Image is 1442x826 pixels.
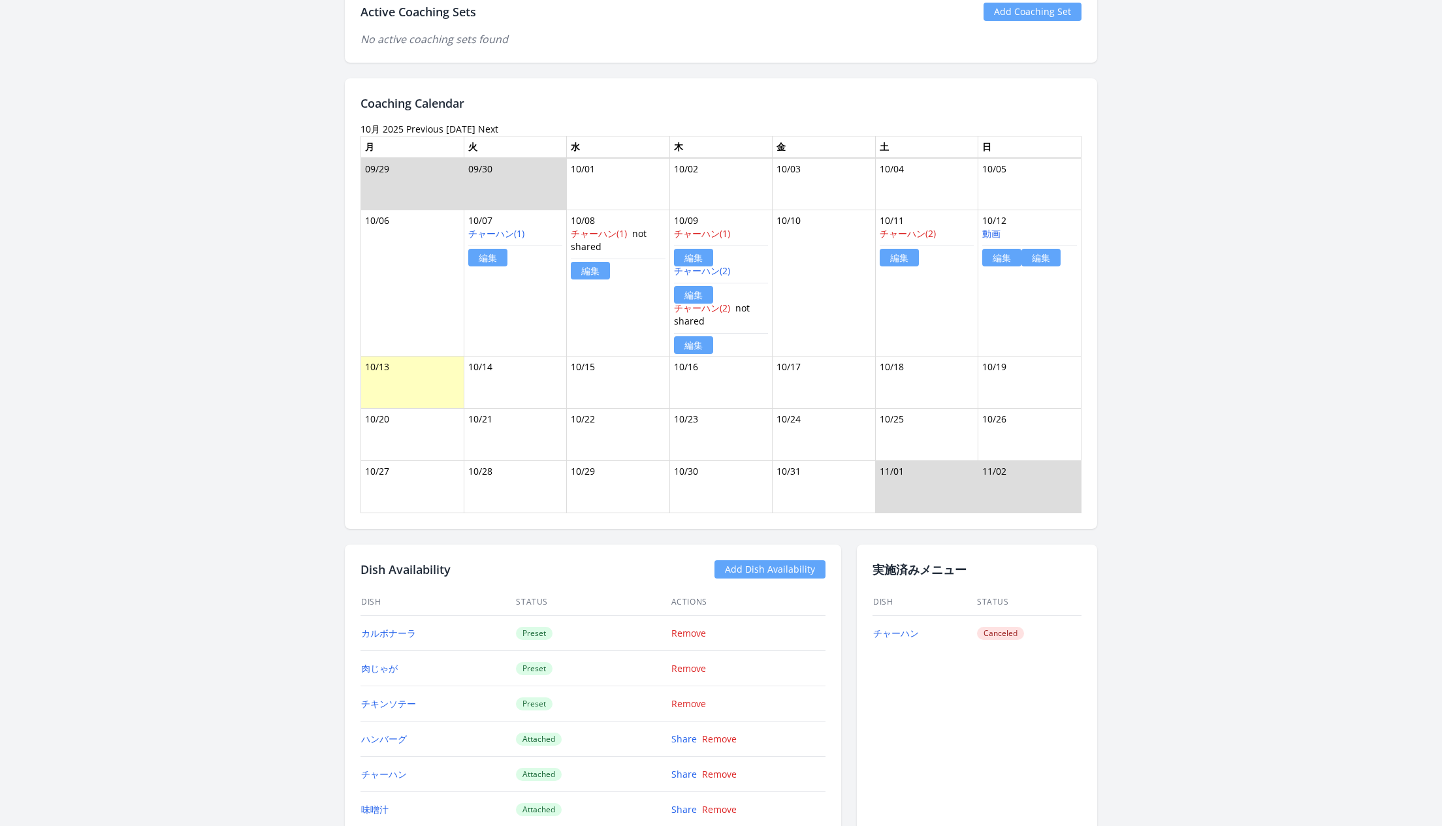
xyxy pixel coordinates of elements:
a: 味噌汁 [361,803,389,816]
a: Remove [671,697,706,710]
span: Canceled [977,627,1024,640]
th: 金 [773,136,876,158]
td: 10/21 [464,409,567,461]
a: チャーハン(1) [468,227,524,240]
td: 10/23 [669,409,773,461]
td: 10/27 [361,461,464,513]
th: Status [976,589,1081,616]
a: Remove [702,768,737,780]
a: 編集 [982,249,1021,266]
td: 10/30 [669,461,773,513]
td: 10/10 [773,210,876,357]
td: 10/11 [875,210,978,357]
td: 10/19 [978,357,1081,409]
td: 11/01 [875,461,978,513]
th: Status [515,589,670,616]
td: 09/30 [464,158,567,210]
a: Share [671,803,697,816]
a: 肉じゃが [361,662,398,675]
a: 動画 [982,227,1001,240]
a: 編集 [674,336,713,354]
th: Actions [671,589,825,616]
a: Share [671,733,697,745]
th: 日 [978,136,1081,158]
td: 10/12 [978,210,1081,357]
a: チャーハン(2) [674,264,730,277]
h2: 実施済みメニュー [873,560,1081,579]
a: Remove [702,733,737,745]
td: 10/15 [567,357,670,409]
span: Attached [516,803,562,816]
h2: Coaching Calendar [360,94,1081,112]
td: 10/26 [978,409,1081,461]
td: 10/02 [669,158,773,210]
th: 火 [464,136,567,158]
span: Preset [516,627,553,640]
td: 09/29 [361,158,464,210]
td: 10/29 [567,461,670,513]
td: 10/05 [978,158,1081,210]
td: 10/03 [773,158,876,210]
a: チャーハン(1) [571,227,627,240]
h2: Dish Availability [360,560,451,579]
td: 10/09 [669,210,773,357]
th: 土 [875,136,978,158]
th: Dish [873,589,976,616]
a: Previous [406,123,443,135]
a: チャーハン(2) [880,227,936,240]
th: 木 [669,136,773,158]
a: 編集 [468,249,507,266]
a: 編集 [1021,249,1061,266]
td: 10/17 [773,357,876,409]
p: No active coaching sets found [360,31,1081,47]
a: 編集 [880,249,919,266]
span: Attached [516,733,562,746]
td: 10/13 [361,357,464,409]
th: 水 [567,136,670,158]
td: 10/31 [773,461,876,513]
span: Preset [516,697,553,710]
a: Remove [671,662,706,675]
span: not shared [571,227,647,253]
a: 編集 [674,286,713,304]
td: 10/18 [875,357,978,409]
td: 10/14 [464,357,567,409]
a: チャーハン [873,627,919,639]
td: 10/28 [464,461,567,513]
a: 編集 [571,262,610,279]
th: 月 [361,136,464,158]
th: Dish [360,589,515,616]
td: 10/01 [567,158,670,210]
a: Remove [702,803,737,816]
td: 10/07 [464,210,567,357]
td: 11/02 [978,461,1081,513]
a: ハンバーグ [361,733,407,745]
span: Attached [516,768,562,781]
td: 10/20 [361,409,464,461]
a: 編集 [674,249,713,266]
td: 10/22 [567,409,670,461]
time: 10月 2025 [360,123,404,135]
a: Remove [671,627,706,639]
a: Next [478,123,498,135]
a: カルボナーラ [361,627,416,639]
td: 10/08 [567,210,670,357]
td: 10/16 [669,357,773,409]
a: チャーハン(1) [674,227,730,240]
a: チャーハン(2) [674,302,730,314]
a: チャーハン [361,768,407,780]
span: Preset [516,662,553,675]
td: 10/24 [773,409,876,461]
a: チキンソテー [361,697,416,710]
td: 10/06 [361,210,464,357]
td: 10/25 [875,409,978,461]
a: Add Coaching Set [984,3,1081,21]
a: Share [671,768,697,780]
a: Add Dish Availability [714,560,825,579]
a: [DATE] [446,123,475,135]
span: not shared [674,302,750,327]
h2: Active Coaching Sets [360,3,476,21]
td: 10/04 [875,158,978,210]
